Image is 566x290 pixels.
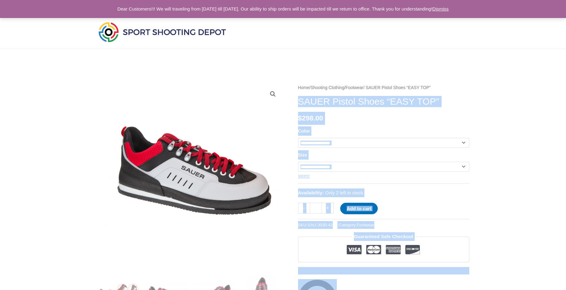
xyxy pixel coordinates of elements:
[345,85,363,90] a: Footwear
[325,190,363,195] span: Only 2 left in stock
[298,152,307,157] label: Size
[432,6,449,11] a: Dismiss
[267,88,279,100] a: View full-screen image gallery
[308,223,333,227] span: SAU.3030-42
[298,190,324,195] span: Availability:
[298,114,323,122] bdi: 298.00
[97,20,227,43] img: Sport Shooting Depot
[298,203,310,214] a: -
[298,128,310,134] label: Color
[339,221,374,229] span: Category:
[357,223,374,227] a: Footwear
[298,114,302,122] span: $
[298,84,469,92] nav: Breadcrumb
[298,96,469,107] h1: SAUER Pistol Shoes “EASY TOP”
[322,203,334,214] a: +
[351,232,416,241] legend: Guaranteed Safe Checkout
[310,85,344,90] a: Shooting Clothing
[340,203,378,214] button: Add to cart
[298,221,333,229] span: SKU:
[298,85,310,90] a: Home
[298,267,469,274] iframe: Customer reviews powered by Trustpilot
[298,175,310,179] a: Clear options
[310,203,322,214] input: Product quantity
